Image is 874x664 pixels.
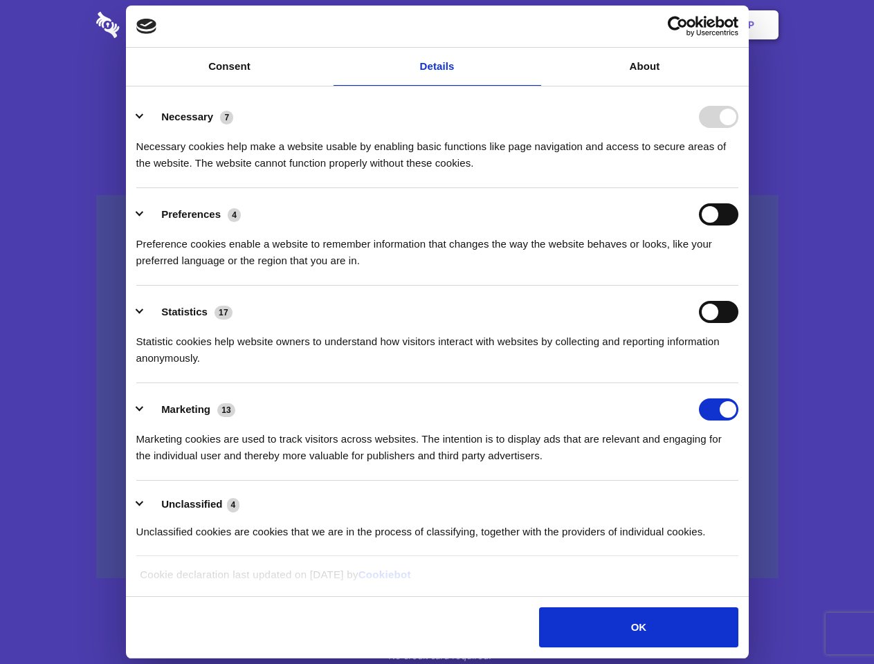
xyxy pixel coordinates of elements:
iframe: Drift Widget Chat Controller [805,595,857,647]
span: 17 [215,306,233,320]
button: Necessary (7) [136,106,242,128]
a: Cookiebot [358,569,411,580]
div: Marketing cookies are used to track visitors across websites. The intention is to display ads tha... [136,421,738,464]
a: Wistia video thumbnail [96,195,779,579]
div: Preference cookies enable a website to remember information that changes the way the website beha... [136,225,738,269]
div: Cookie declaration last updated on [DATE] by [129,566,745,593]
label: Statistics [161,306,208,317]
a: Contact [561,3,625,46]
a: About [541,48,749,86]
img: logo [136,19,157,34]
label: Preferences [161,208,221,220]
span: 13 [217,403,235,417]
button: Statistics (17) [136,301,242,323]
span: 4 [227,498,240,512]
a: Consent [126,48,334,86]
button: Unclassified (4) [136,496,248,513]
label: Necessary [161,111,213,122]
h1: Eliminate Slack Data Loss. [96,62,779,112]
button: Preferences (4) [136,203,250,225]
a: Login [628,3,688,46]
label: Marketing [161,403,210,415]
a: Usercentrics Cookiebot - opens in a new window [617,16,738,37]
div: Necessary cookies help make a website usable by enabling basic functions like page navigation and... [136,128,738,172]
h4: Auto-redaction of sensitive data, encrypted data sharing and self-destructing private chats. Shar... [96,126,779,172]
button: Marketing (13) [136,398,244,421]
div: Unclassified cookies are cookies that we are in the process of classifying, together with the pro... [136,513,738,540]
a: Pricing [406,3,466,46]
div: Statistic cookies help website owners to understand how visitors interact with websites by collec... [136,323,738,367]
button: OK [539,607,738,647]
span: 4 [228,208,241,222]
span: 7 [220,111,233,124]
a: Details [334,48,541,86]
img: logo-wordmark-white-trans-d4663122ce5f474addd5e946df7df03e33cb6a1c49d2221995e7729f52c070b2.svg [96,12,215,38]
